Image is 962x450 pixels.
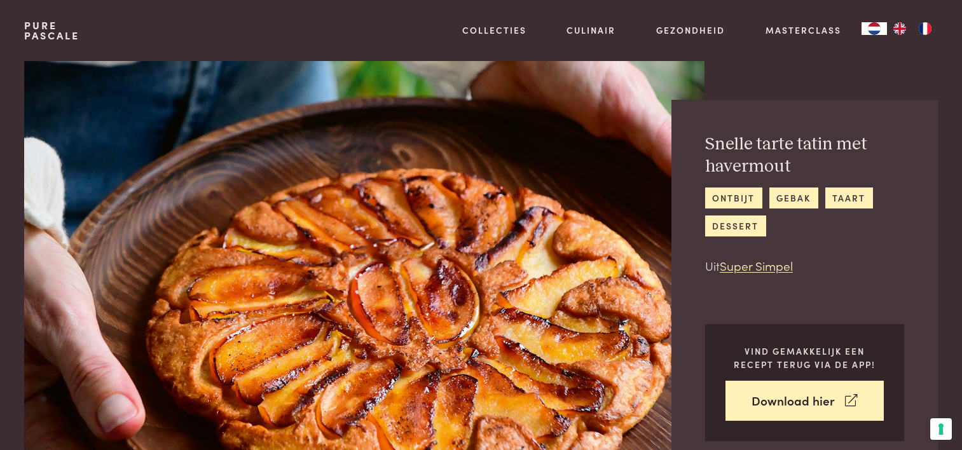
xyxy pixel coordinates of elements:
[825,187,873,208] a: taart
[725,344,884,371] p: Vind gemakkelijk een recept terug via de app!
[705,187,762,208] a: ontbijt
[720,257,793,274] a: Super Simpel
[725,381,884,421] a: Download hier
[705,133,904,177] h2: Snelle tarte tatin met havermout
[705,215,766,236] a: dessert
[887,22,912,35] a: EN
[766,24,841,37] a: Masterclass
[862,22,887,35] a: NL
[930,418,952,440] button: Uw voorkeuren voor toestemming voor trackingtechnologieën
[887,22,938,35] ul: Language list
[656,24,725,37] a: Gezondheid
[705,257,904,275] p: Uit
[769,187,818,208] a: gebak
[912,22,938,35] a: FR
[24,20,79,41] a: PurePascale
[462,24,526,37] a: Collecties
[567,24,615,37] a: Culinair
[862,22,887,35] div: Language
[862,22,938,35] aside: Language selected: Nederlands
